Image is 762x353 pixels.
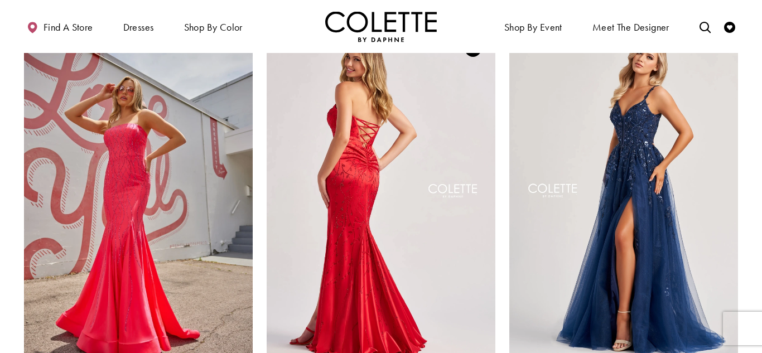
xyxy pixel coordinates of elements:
span: Shop by color [184,22,243,33]
span: Shop by color [181,11,245,42]
span: Shop By Event [501,11,565,42]
span: Dresses [123,22,154,33]
span: Find a store [44,22,93,33]
a: Toggle search [697,11,713,42]
a: Meet the designer [590,11,672,42]
a: Check Wishlist [721,11,738,42]
span: Shop By Event [504,22,562,33]
img: Colette by Daphne [325,11,437,42]
span: Dresses [120,11,157,42]
a: Visit Home Page [325,11,437,42]
span: Meet the designer [592,22,669,33]
a: Find a store [24,11,95,42]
